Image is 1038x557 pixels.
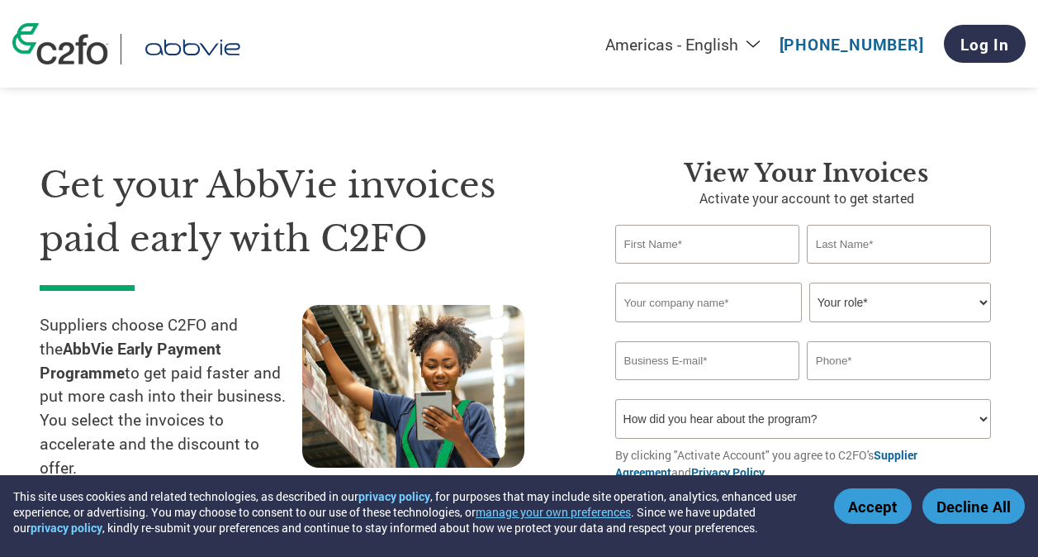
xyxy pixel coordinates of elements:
div: Inavlid Email Address [615,382,799,393]
div: Invalid company name or company name is too long [615,324,991,335]
input: Phone* [807,341,991,380]
a: privacy policy [358,488,430,504]
button: Accept [834,488,912,524]
input: Your company name* [615,283,802,322]
p: Activate your account to get started [615,188,998,208]
input: First Name* [615,225,799,264]
div: Inavlid Phone Number [807,382,991,393]
img: supply chain worker [302,305,524,468]
img: AbbVie [134,34,251,64]
strong: AbbVie Early Payment Programme [40,338,221,383]
input: Last Name* [807,225,991,264]
a: privacy policy [31,520,102,536]
select: Title/Role [809,283,991,322]
div: Invalid first name or first name is too long [615,265,799,276]
a: Log In [944,25,1026,63]
a: [PHONE_NUMBER] [780,34,924,55]
h1: Get your AbbVie invoices paid early with C2FO [40,159,566,265]
p: By clicking "Activate Account" you agree to C2FO's and [615,446,998,481]
p: Suppliers choose C2FO and the to get paid faster and put more cash into their business. You selec... [40,313,302,480]
a: Supplier Agreement [615,447,917,480]
h3: View your invoices [615,159,998,188]
div: This site uses cookies and related technologies, as described in our , for purposes that may incl... [13,488,810,536]
input: Invalid Email format [615,341,799,380]
a: Privacy Policy [691,464,765,480]
img: c2fo logo [12,23,108,64]
button: manage your own preferences [476,504,631,520]
div: Invalid last name or last name is too long [807,265,991,276]
button: Decline All [922,488,1025,524]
